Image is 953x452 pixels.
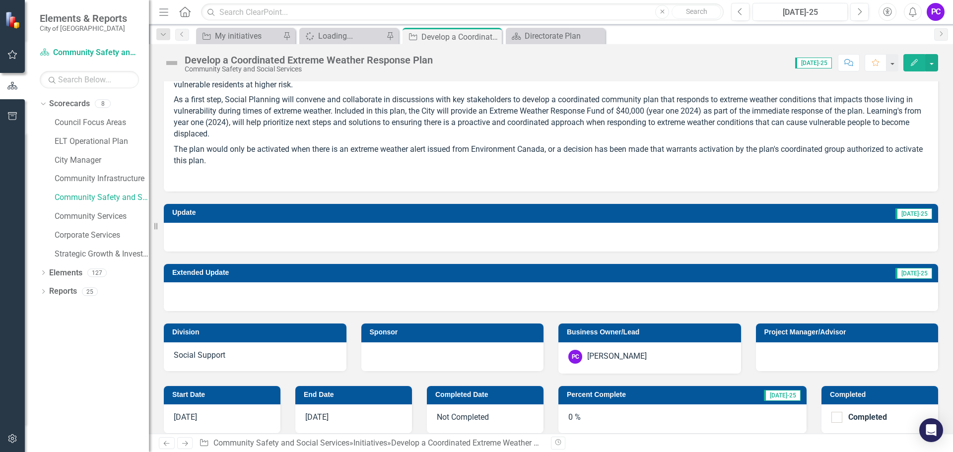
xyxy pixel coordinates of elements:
[567,391,710,398] h3: Percent Complete
[213,438,349,448] a: Community Safety and Social Services
[795,58,832,68] span: [DATE]-25
[40,24,127,32] small: City of [GEOGRAPHIC_DATA]
[5,11,22,29] img: ClearPoint Strategy
[55,249,149,260] a: Strategic Growth & Investment
[435,391,539,398] h3: Completed Date
[427,404,544,433] div: Not Completed
[55,230,149,241] a: Corporate Services
[764,328,934,336] h3: Project Manager/Advisor
[686,7,707,15] span: Search
[55,155,149,166] a: City Manager
[174,92,928,141] p: As a first step, Social Planning will convene and collaborate in discussions with key stakeholder...
[87,268,107,277] div: 127
[756,6,844,18] div: [DATE]-25
[421,31,499,43] div: Develop a Coordinated Extreme Weather Response Plan
[95,100,111,108] div: 8
[40,12,127,24] span: Elements & Reports
[568,350,582,364] div: PC
[764,390,801,401] span: [DATE]-25
[40,47,139,59] a: Community Safety and Social Services
[201,3,724,21] input: Search ClearPoint...
[391,438,586,448] div: Develop a Coordinated Extreme Weather Response Plan
[55,192,149,203] a: Community Safety and Social Services
[55,117,149,129] a: Council Focus Areas
[172,209,465,216] h3: Update
[752,3,848,21] button: [DATE]-25
[587,351,647,362] div: [PERSON_NAME]
[567,328,736,336] h3: Business Owner/Lead
[55,136,149,147] a: ELT Operational Plan
[318,30,384,42] div: Loading...
[49,98,90,110] a: Scorecards
[49,267,82,279] a: Elements
[305,412,329,422] span: [DATE]
[919,418,943,442] div: Open Intercom Messenger
[40,71,139,88] input: Search Below...
[508,30,603,42] a: Directorate Plan
[672,5,721,19] button: Search
[174,412,197,422] span: [DATE]
[55,211,149,222] a: Community Services
[172,269,629,276] h3: Extended Update
[370,328,539,336] h3: Sponsor
[525,30,603,42] div: Directorate Plan
[830,391,933,398] h3: Completed
[302,30,384,42] a: Loading...
[172,391,275,398] h3: Start Date
[199,438,544,449] div: » »
[304,391,407,398] h3: End Date
[164,55,180,71] img: Not Defined
[82,287,98,296] div: 25
[558,404,807,433] div: 0 %
[185,65,433,73] div: Community Safety and Social Services
[199,30,280,42] a: My initiatives
[174,350,225,360] span: Social Support
[927,3,945,21] button: PC
[172,328,341,336] h3: Division
[895,268,932,279] span: [DATE]-25
[55,173,149,185] a: Community Infrastructure
[174,142,928,169] p: The plan would only be activated when there is an extreme weather alert issued from Environment C...
[215,30,280,42] div: My initiatives
[185,55,433,65] div: Develop a Coordinated Extreme Weather Response Plan
[353,438,387,448] a: Initiatives
[49,286,77,297] a: Reports
[895,208,932,219] span: [DATE]-25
